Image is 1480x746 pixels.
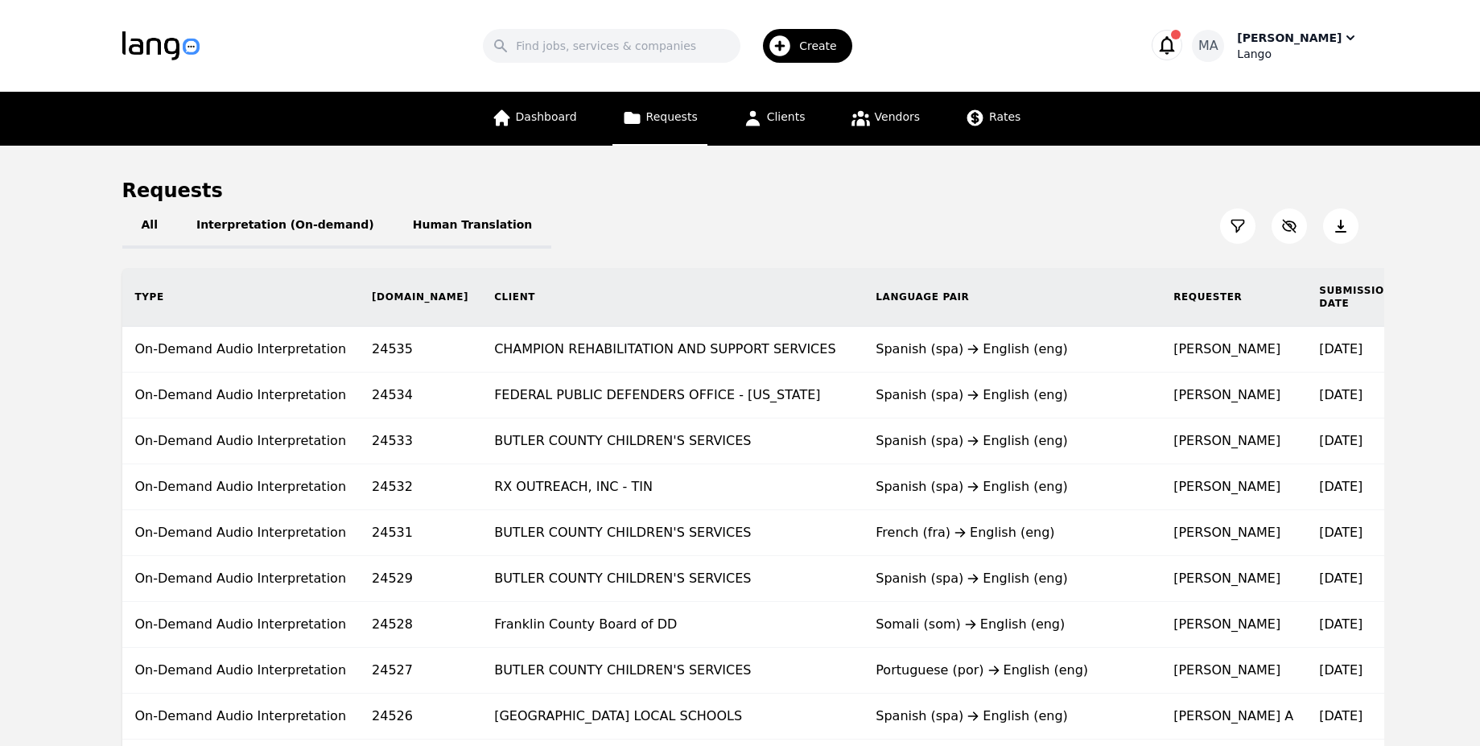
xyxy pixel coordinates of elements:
input: Find jobs, services & companies [483,29,740,63]
button: Create [740,23,862,69]
td: 24535 [359,327,481,373]
td: On-Demand Audio Interpretation [122,373,360,418]
td: [PERSON_NAME] [1161,556,1306,602]
td: 24527 [359,648,481,694]
a: Vendors [841,92,930,146]
td: BUTLER COUNTY CHILDREN'S SERVICES [481,556,863,602]
td: [GEOGRAPHIC_DATA] LOCAL SCHOOLS [481,694,863,740]
td: Franklin County Board of DD [481,602,863,648]
div: Spanish (spa) English (eng) [876,477,1148,497]
span: Rates [989,110,1020,123]
td: On-Demand Audio Interpretation [122,510,360,556]
time: [DATE] [1319,708,1363,723]
a: Clients [733,92,815,146]
td: On-Demand Audio Interpretation [122,556,360,602]
td: On-Demand Audio Interpretation [122,327,360,373]
td: On-Demand Audio Interpretation [122,648,360,694]
div: Spanish (spa) English (eng) [876,569,1148,588]
h1: Requests [122,178,223,204]
td: 24531 [359,510,481,556]
td: On-Demand Audio Interpretation [122,464,360,510]
td: [PERSON_NAME] [1161,648,1306,694]
td: 24528 [359,602,481,648]
a: Rates [955,92,1030,146]
button: Filter [1220,208,1255,244]
button: All [122,204,177,249]
div: Somali (som) English (eng) [876,615,1148,634]
td: [PERSON_NAME] [1161,327,1306,373]
div: Lango [1237,46,1358,62]
span: Requests [646,110,698,123]
span: Vendors [875,110,920,123]
img: Logo [122,31,200,60]
td: BUTLER COUNTY CHILDREN'S SERVICES [481,418,863,464]
span: Dashboard [516,110,577,123]
a: Dashboard [482,92,587,146]
button: MA[PERSON_NAME]Lango [1192,30,1358,62]
button: Export Jobs [1323,208,1358,244]
time: [DATE] [1319,525,1363,540]
button: Customize Column View [1272,208,1307,244]
td: 24534 [359,373,481,418]
div: Spanish (spa) English (eng) [876,431,1148,451]
div: Spanish (spa) English (eng) [876,707,1148,726]
td: 24533 [359,418,481,464]
time: [DATE] [1319,571,1363,586]
td: On-Demand Audio Interpretation [122,602,360,648]
time: [DATE] [1319,341,1363,357]
time: [DATE] [1319,433,1363,448]
th: Client [481,268,863,327]
div: French (fra) English (eng) [876,523,1148,542]
time: [DATE] [1319,616,1363,632]
td: BUTLER COUNTY CHILDREN'S SERVICES [481,648,863,694]
button: Interpretation (On-demand) [177,204,394,249]
button: Human Translation [394,204,552,249]
td: CHAMPION REHABILITATION AND SUPPORT SERVICES [481,327,863,373]
div: Portuguese (por) English (eng) [876,661,1148,680]
th: Requester [1161,268,1306,327]
td: [PERSON_NAME] [1161,464,1306,510]
time: [DATE] [1319,662,1363,678]
span: Create [799,38,848,54]
td: 24532 [359,464,481,510]
td: [PERSON_NAME] [1161,602,1306,648]
td: [PERSON_NAME] [1161,373,1306,418]
td: [PERSON_NAME] [1161,418,1306,464]
th: Language Pair [863,268,1161,327]
td: On-Demand Audio Interpretation [122,694,360,740]
span: Clients [767,110,806,123]
div: Spanish (spa) English (eng) [876,340,1148,359]
th: Type [122,268,360,327]
td: 24529 [359,556,481,602]
td: [PERSON_NAME] A [1161,694,1306,740]
th: Submission Date [1306,268,1405,327]
td: [PERSON_NAME] [1161,510,1306,556]
span: MA [1198,36,1218,56]
td: 24526 [359,694,481,740]
a: Requests [612,92,707,146]
td: On-Demand Audio Interpretation [122,418,360,464]
th: [DOMAIN_NAME] [359,268,481,327]
div: Spanish (spa) English (eng) [876,385,1148,405]
time: [DATE] [1319,387,1363,402]
td: BUTLER COUNTY CHILDREN'S SERVICES [481,510,863,556]
time: [DATE] [1319,479,1363,494]
td: RX OUTREACH, INC - TIN [481,464,863,510]
div: [PERSON_NAME] [1237,30,1342,46]
td: FEDERAL PUBLIC DEFENDERS OFFICE - [US_STATE] [481,373,863,418]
